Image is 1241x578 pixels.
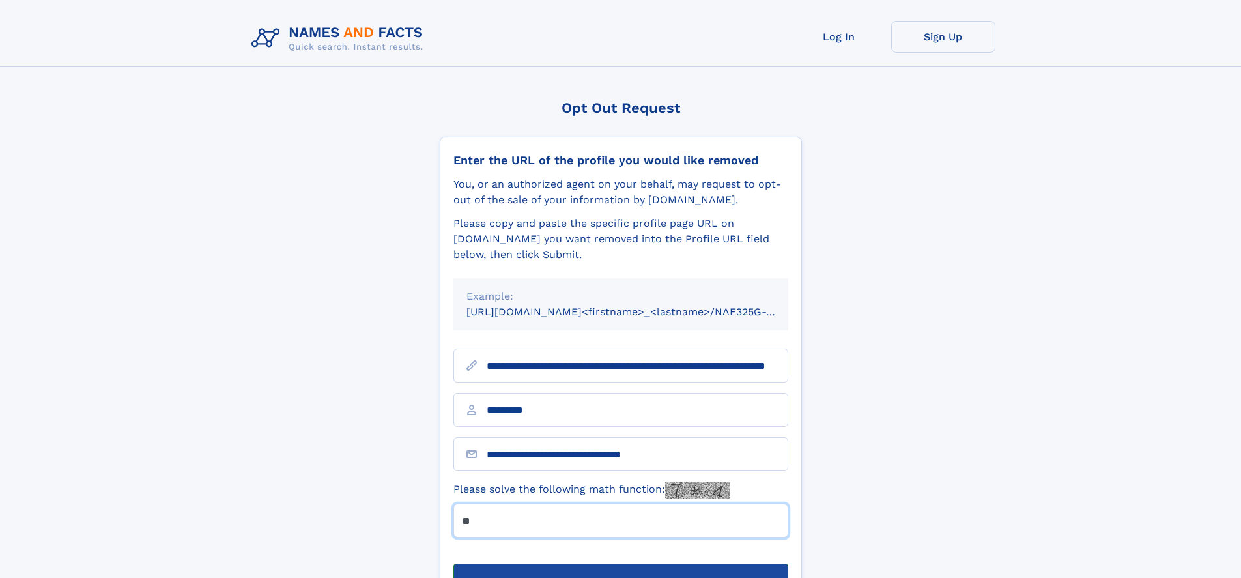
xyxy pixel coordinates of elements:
[440,100,802,116] div: Opt Out Request
[787,21,891,53] a: Log In
[453,177,788,208] div: You, or an authorized agent on your behalf, may request to opt-out of the sale of your informatio...
[466,289,775,304] div: Example:
[453,153,788,167] div: Enter the URL of the profile you would like removed
[891,21,995,53] a: Sign Up
[246,21,434,56] img: Logo Names and Facts
[453,482,730,499] label: Please solve the following math function:
[466,306,813,318] small: [URL][DOMAIN_NAME]<firstname>_<lastname>/NAF325G-xxxxxxxx
[453,216,788,263] div: Please copy and paste the specific profile page URL on [DOMAIN_NAME] you want removed into the Pr...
